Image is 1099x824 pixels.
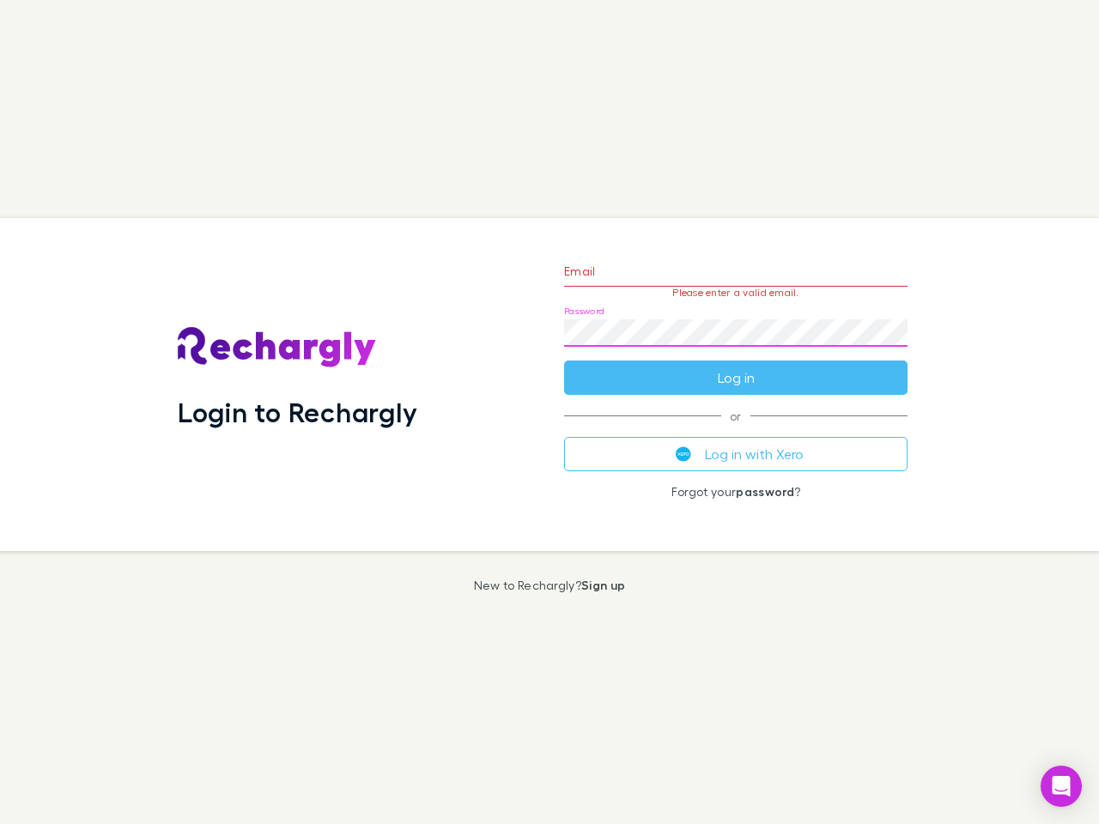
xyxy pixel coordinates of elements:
[676,446,691,462] img: Xero's logo
[564,305,604,318] label: Password
[178,396,417,428] h1: Login to Rechargly
[178,327,377,368] img: Rechargly's Logo
[564,437,908,471] button: Log in with Xero
[1041,766,1082,807] div: Open Intercom Messenger
[564,485,908,499] p: Forgot your ?
[474,579,626,592] p: New to Rechargly?
[581,578,625,592] a: Sign up
[564,360,908,395] button: Log in
[564,287,908,299] p: Please enter a valid email.
[736,484,794,499] a: password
